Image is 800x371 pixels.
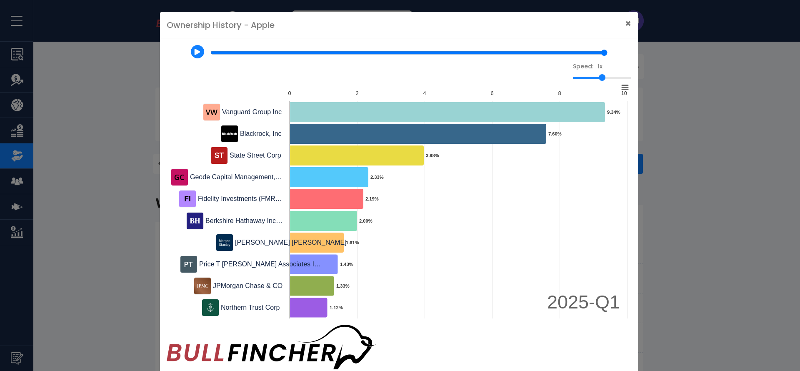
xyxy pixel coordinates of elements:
[558,90,561,96] text: 8
[625,17,631,30] span: ×
[167,19,275,31] h5: Ownership History - Apple
[194,277,211,295] img: JPM.png
[597,62,602,70] span: 1x
[213,282,282,290] span: JPMorgan Chase & CO
[490,90,493,96] text: 6
[190,173,282,181] span: Geode Capital Management,…
[547,291,620,313] span: 2025-Q1
[240,130,282,138] span: Blackrock, Inc
[288,90,291,96] text: 0
[607,110,620,115] text: 9.34%
[221,125,238,143] img: BLK.png
[330,305,343,310] text: 1.12%
[202,299,219,316] img: NTRS.png
[340,262,353,267] text: 1.43%
[198,195,282,203] span: Fidelity Investments (FMR…
[230,152,281,159] span: State Street Corp
[355,90,358,96] text: 2
[426,153,439,158] text: 3.98%
[235,239,347,246] span: [PERSON_NAME] [PERSON_NAME]
[346,240,359,245] text: 1.61%
[194,49,200,55] img: Logo
[205,217,282,225] span: Berkshire Hathaway Inc…
[221,304,280,311] span: Northern Trust Corp
[621,90,627,96] text: 10
[186,212,204,230] img: BRK-B.png
[423,90,426,96] text: 4
[336,283,350,288] text: 1.33%
[618,12,638,35] button: Close
[222,108,282,116] span: Vanguard Group Inc
[365,196,379,201] text: 2.19%
[548,131,562,136] text: 7.60%
[199,261,321,268] span: Price T [PERSON_NAME] Associates I…
[370,175,384,180] text: 2.33%
[573,63,597,70] p: Speed:
[359,218,372,223] text: 2.00%
[216,234,233,251] img: MS.png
